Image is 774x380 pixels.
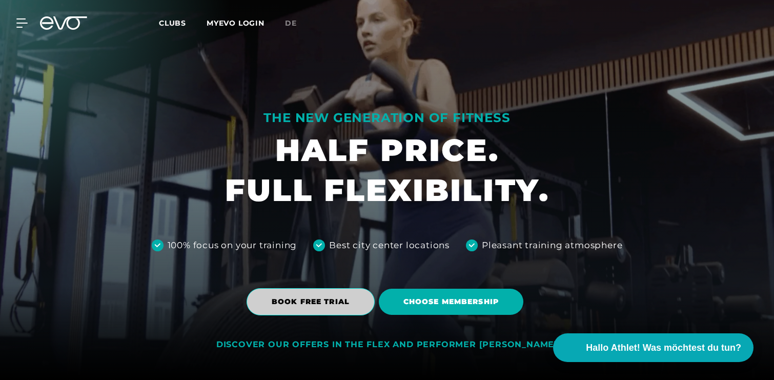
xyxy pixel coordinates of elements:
h1: HALF PRICE. FULL FLEXIBILITY. [225,130,549,210]
span: Clubs [159,18,186,28]
a: Choose membership [379,281,527,323]
span: BOOK FREE TRIAL [272,296,350,307]
button: Hallo Athlet! Was möchtest du tun? [553,333,753,362]
a: Clubs [159,18,207,28]
div: THE NEW GENERATION OF FITNESS [225,110,549,126]
div: Best city center locations [329,239,450,252]
span: Choose membership [403,296,499,307]
a: MYEVO LOGIN [207,18,264,28]
span: de [285,18,297,28]
a: de [285,17,309,29]
span: Hallo Athlet! Was möchtest du tun? [586,341,741,355]
div: Pleasant training atmosphere [482,239,622,252]
div: 100% focus on your training [168,239,297,252]
div: DISCOVER OUR OFFERS IN THE FLEX AND PERFORMER [PERSON_NAME] [216,339,558,350]
a: BOOK FREE TRIAL [247,281,379,323]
